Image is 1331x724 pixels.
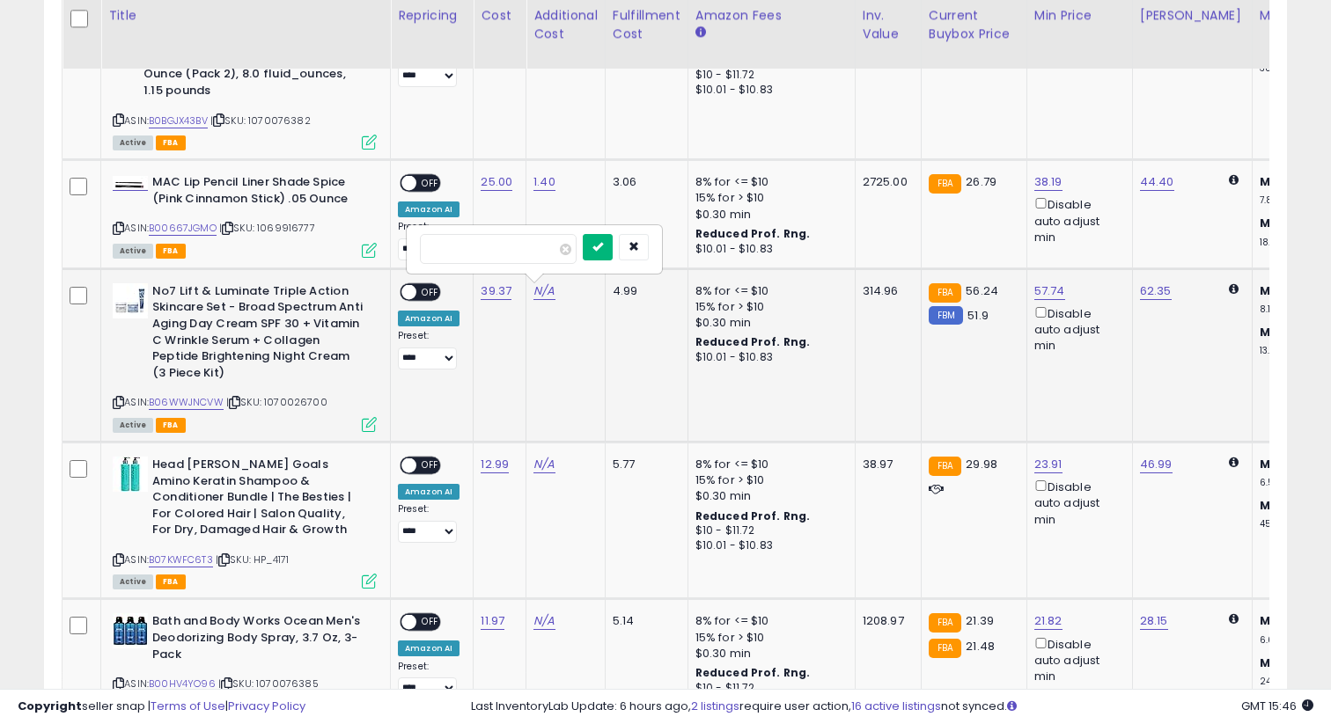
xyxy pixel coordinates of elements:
[1260,456,1286,472] b: Min:
[695,83,842,98] div: $10.01 - $10.83
[1241,698,1313,714] span: 2025-09-9 15:46 GMT
[152,283,366,385] b: No7 Lift & Luminate Triple Action Skincare Set - Broad Spectrum Anti Aging Day Cream SPF 30 + Vit...
[398,503,460,543] div: Preset:
[416,176,445,191] span: OFF
[695,174,842,190] div: 8% for <= $10
[113,244,153,259] span: All listings currently available for purchase on Amazon
[481,6,518,25] div: Cost
[695,613,842,629] div: 8% for <= $10
[613,174,674,190] div: 3.06
[1140,6,1245,25] div: [PERSON_NAME]
[18,698,305,715] div: seller snap | |
[113,418,153,433] span: All listings currently available for purchase on Amazon
[695,538,842,553] div: $10.01 - $10.83
[613,6,680,43] div: Fulfillment Cost
[695,6,848,25] div: Amazon Fees
[398,640,460,656] div: Amazon AI
[533,6,598,43] div: Additional Cost
[695,25,706,40] small: Amazon Fees.
[398,484,460,500] div: Amazon AI
[863,457,908,472] div: 38.97
[481,456,509,473] a: 12.99
[929,174,961,194] small: FBA
[851,698,941,714] a: 16 active listings
[695,665,811,680] b: Reduced Prof. Rng.
[149,552,213,567] a: B07KWFC6T3
[695,190,842,206] div: 15% for > $10
[113,283,148,318] img: 41w1rZ4jmXL._SL40_.jpg
[695,488,842,504] div: $0.30 min
[398,201,460,217] div: Amazon AI
[481,282,511,300] a: 39.37
[695,315,842,331] div: $0.30 min
[210,113,311,128] span: | SKU: 1070076382
[398,330,460,369] div: Preset:
[929,457,961,476] small: FBA
[219,221,315,235] span: | SKU: 1069916777
[149,395,224,410] a: B06WWJNCVW
[929,306,963,325] small: FBM
[533,173,555,191] a: 1.40
[398,6,466,25] div: Repricing
[695,68,842,83] div: $10 - $11.72
[1260,612,1286,629] b: Min:
[113,613,148,648] img: 41Ls1+Z4JzL._SL40_.jpg
[533,456,555,473] a: N/A
[695,207,842,223] div: $0.30 min
[1260,324,1291,340] b: Max:
[863,283,908,299] div: 314.96
[152,613,366,667] b: Bath and Body Works Ocean Men's Deodorizing Body Spray, 3.7 Oz, 3-Pack
[1260,497,1291,514] b: Max:
[1034,282,1065,300] a: 57.74
[481,612,504,630] a: 11.97
[151,698,225,714] a: Terms of Use
[18,698,82,714] strong: Copyright
[1034,456,1063,473] a: 23.91
[1260,655,1291,671] b: Max:
[1260,282,1286,299] b: Min:
[695,508,811,523] b: Reduced Prof. Rng.
[1140,456,1173,473] a: 46.99
[416,458,445,473] span: OFF
[398,221,460,260] div: Preset:
[695,226,811,241] b: Reduced Prof. Rng.
[113,135,153,150] span: All listings currently available for purchase on Amazon
[695,472,842,488] div: 15% for > $10
[1260,173,1286,190] b: Min:
[481,173,512,191] a: 25.00
[113,1,377,148] div: ASIN:
[226,395,327,409] span: | SKU: 1070026700
[695,457,842,472] div: 8% for <= $10
[1140,173,1174,191] a: 44.40
[156,418,186,433] span: FBA
[613,457,674,472] div: 5.77
[1034,194,1119,245] div: Disable auto adjust min
[695,646,842,662] div: $0.30 min
[228,698,305,714] a: Privacy Policy
[533,282,555,300] a: N/A
[1034,634,1119,685] div: Disable auto adjust min
[533,612,555,630] a: N/A
[156,244,186,259] span: FBA
[966,456,997,472] span: 29.98
[695,334,811,349] b: Reduced Prof. Rng.
[113,457,377,587] div: ASIN:
[416,285,445,300] span: OFF
[966,612,994,629] span: 21.39
[1260,215,1291,231] b: Max:
[471,698,1313,715] div: Last InventoryLab Update: 6 hours ago, require user action, not synced.
[1034,173,1063,191] a: 38.19
[929,6,1019,43] div: Current Buybox Price
[929,283,961,303] small: FBA
[1034,6,1125,25] div: Min Price
[613,283,674,299] div: 4.99
[156,135,186,150] span: FBA
[149,113,208,128] a: B0BGJX43BV
[966,173,996,190] span: 26.79
[113,574,153,589] span: All listings currently available for purchase on Amazon
[398,661,460,700] div: Preset:
[863,174,908,190] div: 2725.00
[863,613,908,629] div: 1208.97
[1034,612,1063,630] a: 21.82
[695,283,842,299] div: 8% for <= $10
